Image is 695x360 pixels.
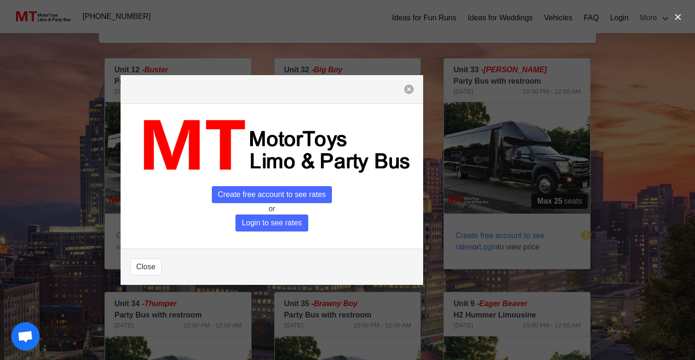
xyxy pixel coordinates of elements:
span: Login to see rates [235,214,308,231]
img: MT_logo_name.png [130,113,414,178]
button: Close [130,258,162,275]
span: Create free account to see rates [212,186,332,203]
p: or [130,203,414,214]
span: Close [136,261,156,273]
a: Open chat [11,322,40,351]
